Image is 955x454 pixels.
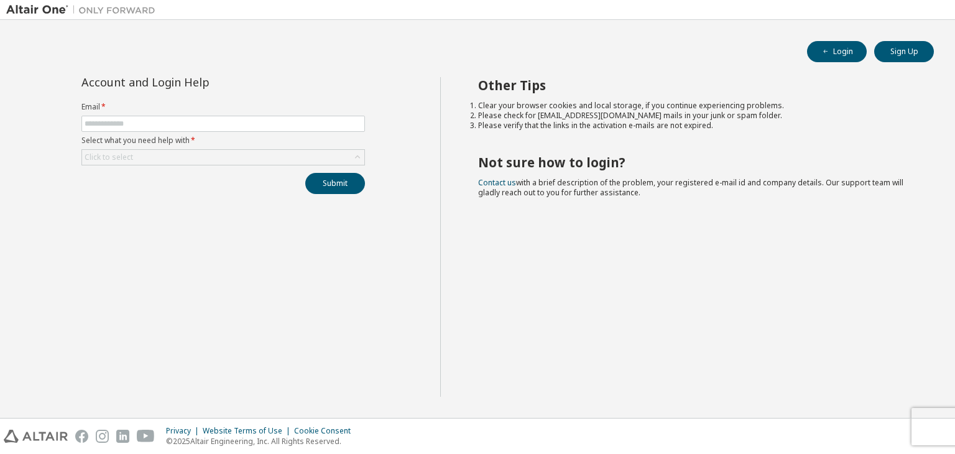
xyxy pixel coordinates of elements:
li: Please verify that the links in the activation e-mails are not expired. [478,121,912,131]
label: Email [81,102,365,112]
li: Please check for [EMAIL_ADDRESS][DOMAIN_NAME] mails in your junk or spam folder. [478,111,912,121]
img: Altair One [6,4,162,16]
li: Clear your browser cookies and local storage, if you continue experiencing problems. [478,101,912,111]
div: Website Terms of Use [203,426,294,436]
p: © 2025 Altair Engineering, Inc. All Rights Reserved. [166,436,358,447]
h2: Other Tips [478,77,912,93]
span: with a brief description of the problem, your registered e-mail id and company details. Our suppo... [478,177,903,198]
div: Privacy [166,426,203,436]
h2: Not sure how to login? [478,154,912,170]
label: Select what you need help with [81,136,365,146]
button: Sign Up [874,41,934,62]
div: Cookie Consent [294,426,358,436]
div: Click to select [82,150,364,165]
button: Login [807,41,867,62]
img: instagram.svg [96,430,109,443]
img: linkedin.svg [116,430,129,443]
a: Contact us [478,177,516,188]
div: Click to select [85,152,133,162]
img: youtube.svg [137,430,155,443]
button: Submit [305,173,365,194]
div: Account and Login Help [81,77,308,87]
img: altair_logo.svg [4,430,68,443]
img: facebook.svg [75,430,88,443]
